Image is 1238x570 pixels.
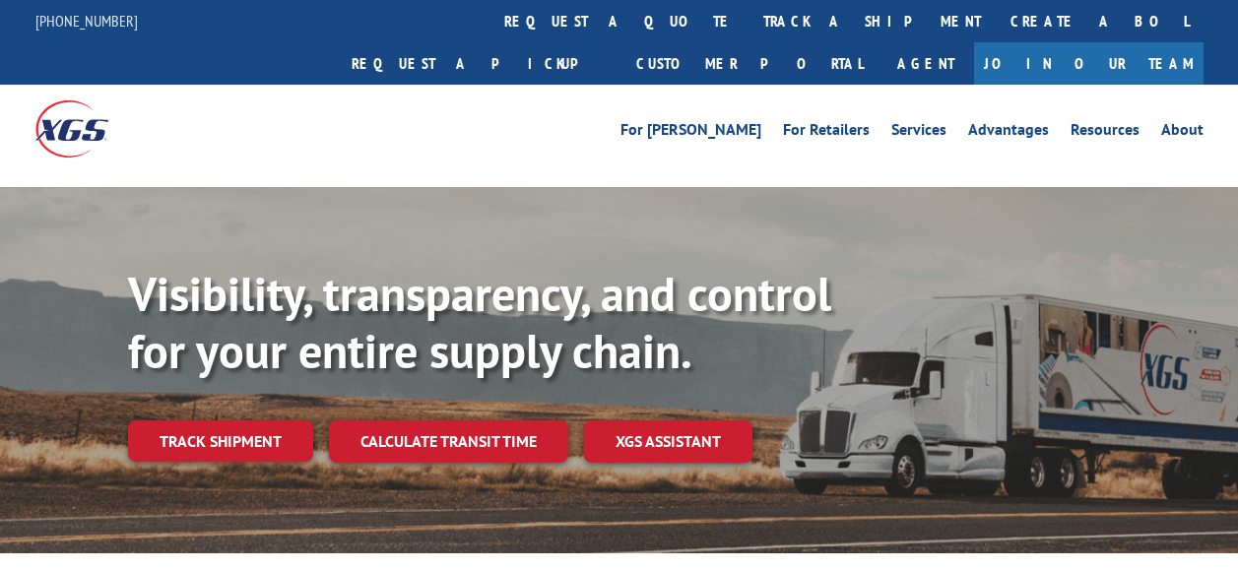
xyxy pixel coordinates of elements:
[329,420,568,463] a: Calculate transit time
[621,42,878,85] a: Customer Portal
[974,42,1204,85] a: Join Our Team
[783,122,870,144] a: For Retailers
[337,42,621,85] a: Request a pickup
[35,11,138,31] a: [PHONE_NUMBER]
[1071,122,1140,144] a: Resources
[128,263,831,381] b: Visibility, transparency, and control for your entire supply chain.
[878,42,974,85] a: Agent
[584,420,752,463] a: XGS ASSISTANT
[1161,122,1204,144] a: About
[891,122,946,144] a: Services
[128,420,313,462] a: Track shipment
[620,122,761,144] a: For [PERSON_NAME]
[968,122,1049,144] a: Advantages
